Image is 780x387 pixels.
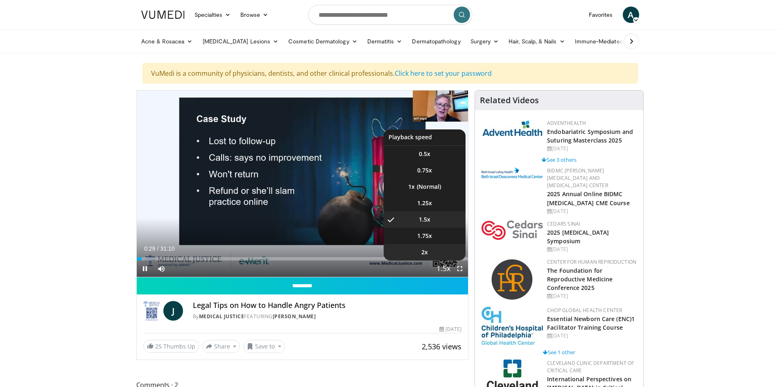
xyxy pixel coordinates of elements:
div: [DATE] [439,326,461,333]
a: [PERSON_NAME] [273,313,316,320]
button: Playback Rate [435,260,452,277]
span: 1.75x [417,232,432,240]
img: 7e905080-f4a2-4088-8787-33ce2bef9ada.png.150x105_q85_autocrop_double_scale_upscale_version-0.2.png [482,220,543,240]
div: [DATE] [547,292,637,300]
span: 0:29 [144,245,155,252]
a: [MEDICAL_DATA] Lesions [198,33,284,50]
button: Save to [243,340,285,353]
div: Progress Bar [137,257,468,260]
div: [DATE] [547,145,637,152]
img: c058e059-5986-4522-8e32-16b7599f4943.png.150x105_q85_autocrop_double_scale_upscale_version-0.2.png [491,258,534,301]
h4: Legal Tips on How to Handle Angry Patients [193,301,462,310]
a: See 3 others [542,156,577,163]
span: 2,536 views [422,342,461,351]
span: 1.5x [419,215,430,224]
span: / [157,245,159,252]
a: The Foundation for Reproductive Medicine Conference 2025 [547,267,613,292]
a: Essential Newborn Care (ENC)1 Facilitator Training Course [547,315,635,331]
div: [DATE] [547,332,637,339]
span: 2x [421,248,428,256]
a: Center for Human Reproduction [547,258,636,265]
img: 8fbf8b72-0f77-40e1-90f4-9648163fd298.jpg.150x105_q85_autocrop_double_scale_upscale_version-0.2.jpg [482,307,543,345]
a: J [163,301,183,321]
button: Fullscreen [452,260,468,277]
img: c96b19ec-a48b-46a9-9095-935f19585444.png.150x105_q85_autocrop_double_scale_upscale_version-0.2.png [482,167,543,178]
div: By FEATURING [193,313,462,320]
a: 2025 [MEDICAL_DATA] Symposium [547,229,609,245]
a: 25 Thumbs Up [143,340,199,353]
div: [DATE] [547,208,637,215]
a: Dermatitis [362,33,407,50]
a: Surgery [466,33,504,50]
a: Cedars Sinai [547,220,580,227]
a: BIDMC [PERSON_NAME][MEDICAL_DATA] and [MEDICAL_DATA] Center [547,167,608,189]
a: A [623,7,639,23]
span: 1x [408,183,415,191]
div: VuMedi is a community of physicians, dentists, and other clinical professionals. [142,63,638,84]
span: 0.5x [419,150,430,158]
span: 25 [155,342,162,350]
button: Pause [137,260,153,277]
span: 31:10 [160,245,174,252]
a: Endobariatric Symposium and Suturing Masterclass 2025 [547,128,633,144]
img: Medical Justice [143,301,160,321]
span: 1.25x [417,199,432,207]
a: Medical Justice [199,313,244,320]
a: 2025 Annual Online BIDMC [MEDICAL_DATA] CME Course [547,190,630,206]
a: AdventHealth [547,120,586,127]
div: [DATE] [547,246,637,253]
a: Cosmetic Dermatology [283,33,362,50]
img: VuMedi Logo [141,11,185,19]
img: 5c3c682d-da39-4b33-93a5-b3fb6ba9580b.jpg.150x105_q85_autocrop_double_scale_upscale_version-0.2.jpg [482,120,543,136]
h4: Related Videos [480,95,539,105]
a: Acne & Rosacea [136,33,198,50]
input: Search topics, interventions [308,5,472,25]
a: Favorites [584,7,618,23]
a: CHOP Global Health Center [547,307,622,314]
a: Browse [235,7,273,23]
button: Mute [153,260,170,277]
video-js: Video Player [137,91,468,277]
a: Immune-Mediated [570,33,636,50]
button: Share [202,340,240,353]
a: Specialties [190,7,236,23]
a: Click here to set your password [395,69,492,78]
span: 0.75x [417,166,432,174]
a: Hair, Scalp, & Nails [504,33,570,50]
a: Cleveland Clinic Department of Critical Care [547,360,634,374]
a: Dermatopathology [407,33,465,50]
a: See 1 other [543,349,575,356]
